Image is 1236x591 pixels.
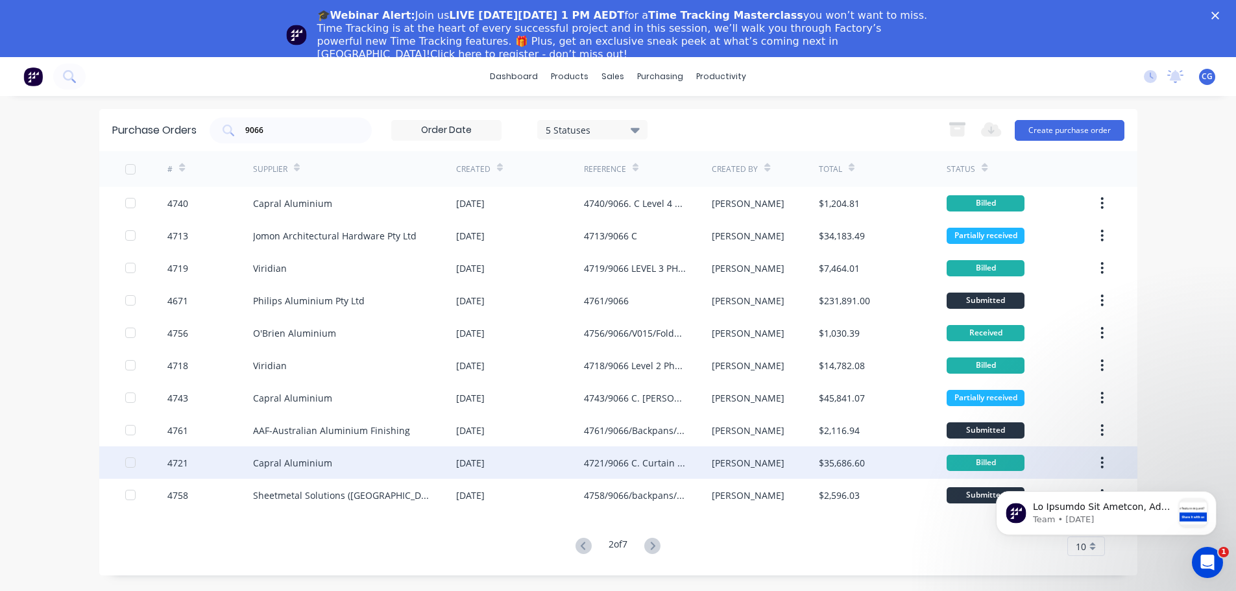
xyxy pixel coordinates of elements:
[449,9,624,21] b: LIVE [DATE][DATE] 1 PM AEDT
[253,424,410,437] div: AAF-Australian Aluminium Finishing
[167,488,188,502] div: 4758
[947,228,1024,244] div: Partially received
[456,488,485,502] div: [DATE]
[286,25,307,45] img: Profile image for Team
[167,391,188,405] div: 4743
[1202,71,1213,82] span: CG
[947,195,1024,211] div: Billed
[23,67,43,86] img: Factory
[483,67,544,86] a: dashboard
[1218,547,1229,557] span: 1
[167,197,188,210] div: 4740
[712,229,784,243] div: [PERSON_NAME]
[584,197,686,210] div: 4740/9066. C Level 4 Material
[609,537,627,556] div: 2 of 7
[584,359,686,372] div: 4718/9066 Level 2 Phase 1
[167,163,173,175] div: #
[244,124,352,137] input: Search purchase orders...
[1211,12,1224,19] div: Close
[253,326,336,340] div: O'Brien Aluminium
[317,9,930,61] div: Join us for a you won’t want to miss. Time Tracking is at the heart of every successful project a...
[112,123,197,138] div: Purchase Orders
[392,121,501,140] input: Order Date
[819,261,860,275] div: $7,464.01
[631,67,690,86] div: purchasing
[456,261,485,275] div: [DATE]
[819,163,842,175] div: Total
[544,67,595,86] div: products
[253,294,365,308] div: Philips Aluminium Pty Ltd
[253,197,332,210] div: Capral Aluminium
[317,9,415,21] b: 🎓Webinar Alert:
[456,229,485,243] div: [DATE]
[712,163,758,175] div: Created By
[456,424,485,437] div: [DATE]
[712,261,784,275] div: [PERSON_NAME]
[947,357,1024,374] div: Billed
[819,359,865,372] div: $14,782.08
[712,391,784,405] div: [PERSON_NAME]
[947,422,1024,439] div: Submitted
[430,48,627,60] a: Click here to register - don’t miss out!
[456,163,491,175] div: Created
[584,294,629,308] div: 4761/9066
[648,9,803,21] b: Time Tracking Masterclass
[584,488,686,502] div: 4758/9066/backpans/WCC
[456,197,485,210] div: [DATE]
[253,456,332,470] div: Capral Aluminium
[1015,120,1124,141] button: Create purchase order
[167,261,188,275] div: 4719
[819,294,870,308] div: $231,891.00
[947,163,975,175] div: Status
[819,391,865,405] div: $45,841.07
[947,487,1024,503] div: Submitted
[712,456,784,470] div: [PERSON_NAME]
[167,359,188,372] div: 4718
[712,488,784,502] div: [PERSON_NAME]
[584,261,686,275] div: 4719/9066 LEVEL 3 PHASE 1
[712,424,784,437] div: [PERSON_NAME]
[584,326,686,340] div: 4756/9066/V015/Folds&Flats
[947,293,1024,309] div: Submitted
[456,326,485,340] div: [DATE]
[819,424,860,437] div: $2,116.94
[56,49,197,60] p: Message from Team, sent 2w ago
[595,67,631,86] div: sales
[253,488,430,502] div: Sheetmetal Solutions ([GEOGRAPHIC_DATA]) Pty Ltd
[584,229,637,243] div: 4713/9066 C
[167,326,188,340] div: 4756
[456,359,485,372] div: [DATE]
[584,391,686,405] div: 4743/9066 C. [PERSON_NAME] Internal Material in [GEOGRAPHIC_DATA]
[712,197,784,210] div: [PERSON_NAME]
[584,456,686,470] div: 4721/9066 C. Curtain Wall
[712,359,784,372] div: [PERSON_NAME]
[167,424,188,437] div: 4761
[819,197,860,210] div: $1,204.81
[253,359,287,372] div: Viridian
[167,294,188,308] div: 4671
[584,424,686,437] div: 4761/9066/Backpans/Curtain wall
[947,455,1024,471] div: Billed
[947,325,1024,341] div: Received
[947,260,1024,276] div: Billed
[819,456,865,470] div: $35,686.60
[584,163,626,175] div: Reference
[253,229,417,243] div: Jomon Architectural Hardware Pty Ltd
[947,390,1024,406] div: Partially received
[456,456,485,470] div: [DATE]
[253,163,287,175] div: Supplier
[690,67,753,86] div: productivity
[167,229,188,243] div: 4713
[546,123,638,136] div: 5 Statuses
[167,456,188,470] div: 4721
[819,326,860,340] div: $1,030.39
[456,294,485,308] div: [DATE]
[976,465,1236,556] iframe: Intercom notifications message
[712,294,784,308] div: [PERSON_NAME]
[1192,547,1223,578] iframe: Intercom live chat
[253,391,332,405] div: Capral Aluminium
[819,488,860,502] div: $2,596.03
[253,261,287,275] div: Viridian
